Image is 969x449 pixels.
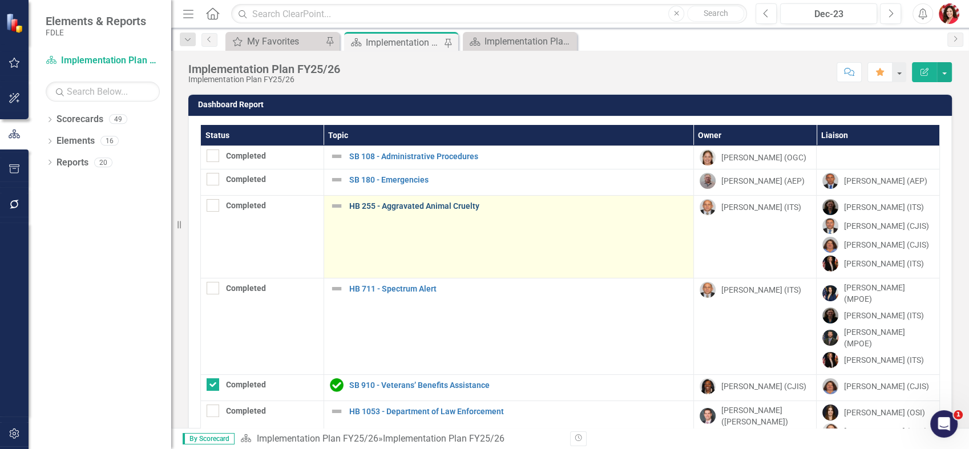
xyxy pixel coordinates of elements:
img: Chuck Murphy [822,218,838,234]
img: Elizabeth Martin [822,423,838,439]
iframe: Intercom live chat [930,410,958,438]
div: [PERSON_NAME] (MPOE) [844,326,934,349]
div: Implementation Plan FY25/26 [188,63,340,75]
img: Rachel Truxell [822,378,838,394]
img: Kate Holmes [700,149,716,165]
div: 49 [109,115,127,124]
td: Double-Click to Edit [817,278,940,375]
a: Elements [56,135,95,148]
td: Double-Click to Edit [817,169,940,196]
a: Reports [56,156,88,169]
div: [PERSON_NAME] (ITS) [721,284,801,296]
td: Double-Click to Edit [201,196,324,278]
a: HB 255 - Aggravated Animal Cruelty [349,202,688,211]
td: Double-Click to Edit Right Click for Context Menu [324,146,693,169]
td: Double-Click to Edit Right Click for Context Menu [324,169,693,196]
div: [PERSON_NAME] (ITS) [844,201,924,213]
img: Erica Wolaver [822,352,838,368]
div: » [240,432,562,446]
td: Double-Click to Edit Right Click for Context Menu [324,196,693,278]
td: Double-Click to Edit [817,375,940,401]
div: [PERSON_NAME] (ITS) [844,354,924,366]
input: Search ClearPoint... [231,4,747,24]
span: 1 [954,410,963,419]
img: Rachel Truxell [822,237,838,253]
a: Implementation Plan FY25/26 [256,433,378,444]
div: Implementation Plan FY25/26 [366,35,441,50]
a: SB 180 - Emergencies [349,176,688,184]
img: Lucy Saunders [700,378,716,394]
img: ClearPoint Strategy [6,13,26,33]
td: Double-Click to Edit [693,169,817,196]
td: Double-Click to Edit [693,278,817,375]
img: Andrew Shedlock [822,173,838,189]
div: Dec-23 [784,7,873,21]
img: Joey Hornsby [700,282,716,298]
img: Not Defined [330,149,344,163]
a: Implementation Plan FY23/24 [466,34,574,48]
img: Will Grissom [700,408,716,424]
td: Double-Click to Edit [693,196,817,278]
td: Double-Click to Edit [817,196,940,278]
img: Caitlin Dawkins [939,3,959,24]
td: Double-Click to Edit [817,146,940,169]
span: Search [704,9,728,18]
img: Melissa Bujeda [822,285,838,301]
div: [PERSON_NAME] (AEP) [844,175,927,187]
div: 20 [94,157,112,167]
span: Elements & Reports [46,14,146,28]
td: Double-Click to Edit Right Click for Context Menu [324,278,693,375]
img: Not Defined [330,199,344,213]
div: [PERSON_NAME] (MPOE) [844,282,934,305]
div: [PERSON_NAME] (OGC) [721,152,806,163]
img: Complete [330,378,344,392]
div: [PERSON_NAME] (CJIS) [844,381,929,392]
a: Scorecards [56,113,103,126]
td: Double-Click to Edit [693,146,817,169]
div: My Favorites [247,34,322,48]
a: My Favorites [228,34,322,48]
button: Search [687,6,744,22]
img: Not Defined [330,173,344,187]
img: Not Defined [330,282,344,296]
a: HB 1053 - Department of Law Enforcement [349,407,688,416]
a: HB 711 - Spectrum Alert [349,285,688,293]
img: Nicole Howard [822,199,838,215]
a: SB 108 - Administrative Procedures [349,152,688,161]
div: Implementation Plan FY25/26 [382,433,504,444]
img: Erica Wolaver [822,256,838,272]
div: 16 [100,136,119,146]
td: Double-Click to Edit [693,375,817,401]
div: [PERSON_NAME] (CJIS) [844,239,929,250]
img: Nicole Howard [822,308,838,323]
small: FDLE [46,28,146,37]
a: Implementation Plan FY25/26 [46,54,160,67]
div: Implementation Plan FY23/24 [484,34,574,48]
img: Not Defined [330,404,344,418]
a: SB 910 - Veterans’ Benefits Assistance [349,381,688,390]
div: [PERSON_NAME] (ITS) [844,258,924,269]
div: [PERSON_NAME] (CJIS) [721,381,806,392]
img: Dennis Smith [700,173,716,189]
td: Double-Click to Edit [201,375,324,401]
img: John McClellan [822,330,838,346]
div: [PERSON_NAME] (AEP) [721,175,805,187]
div: [PERSON_NAME] (BSP) [844,426,927,437]
h3: Dashboard Report [198,100,946,109]
div: [PERSON_NAME] ([PERSON_NAME]) [721,404,811,427]
button: Dec-23 [780,3,877,24]
div: Implementation Plan FY25/26 [188,75,340,84]
input: Search Below... [46,82,160,102]
div: [PERSON_NAME] (ITS) [844,310,924,321]
td: Double-Click to Edit [201,146,324,169]
div: [PERSON_NAME] (OSI) [844,407,925,418]
img: Joey Hornsby [700,199,716,215]
td: Double-Click to Edit Right Click for Context Menu [324,375,693,401]
img: Abigail Hatcher [822,404,838,420]
div: [PERSON_NAME] (ITS) [721,201,801,213]
td: Double-Click to Edit [201,169,324,196]
span: By Scorecard [183,433,235,444]
td: Double-Click to Edit [201,278,324,375]
div: [PERSON_NAME] (CJIS) [844,220,929,232]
